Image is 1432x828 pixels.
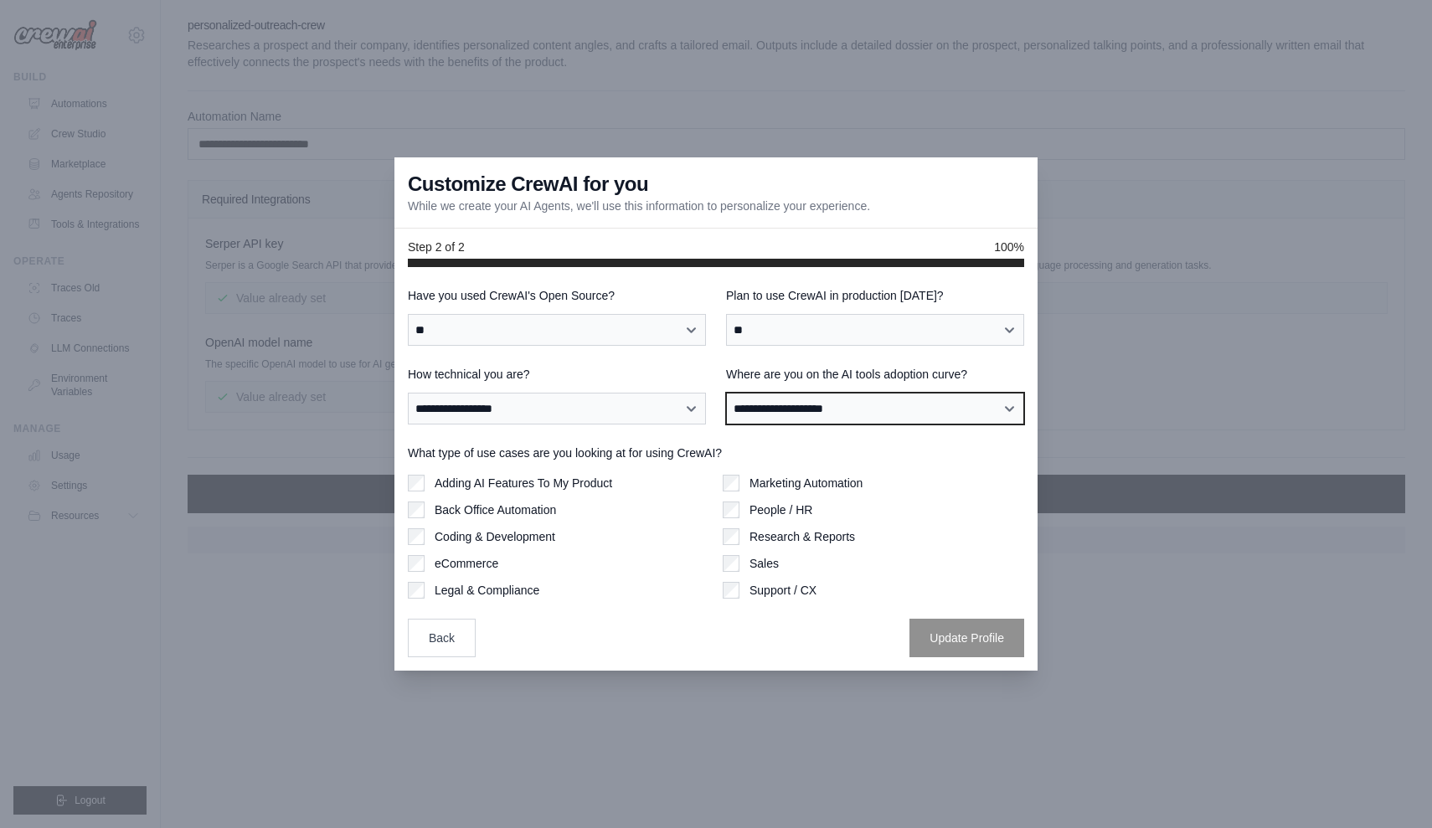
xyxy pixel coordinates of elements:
[726,366,1024,383] label: Where are you on the AI tools adoption curve?
[408,239,465,255] span: Step 2 of 2
[435,501,556,518] label: Back Office Automation
[749,582,816,599] label: Support / CX
[749,501,812,518] label: People / HR
[994,239,1024,255] span: 100%
[408,445,1024,461] label: What type of use cases are you looking at for using CrewAI?
[1348,748,1432,828] iframe: Chat Widget
[408,366,706,383] label: How technical you are?
[749,555,779,572] label: Sales
[749,528,855,545] label: Research & Reports
[909,619,1024,657] button: Update Profile
[408,171,648,198] h3: Customize CrewAI for you
[435,528,555,545] label: Coding & Development
[749,475,863,491] label: Marketing Automation
[408,619,476,657] button: Back
[408,287,706,304] label: Have you used CrewAI's Open Source?
[408,198,870,214] p: While we create your AI Agents, we'll use this information to personalize your experience.
[435,475,612,491] label: Adding AI Features To My Product
[435,582,539,599] label: Legal & Compliance
[435,555,498,572] label: eCommerce
[726,287,1024,304] label: Plan to use CrewAI in production [DATE]?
